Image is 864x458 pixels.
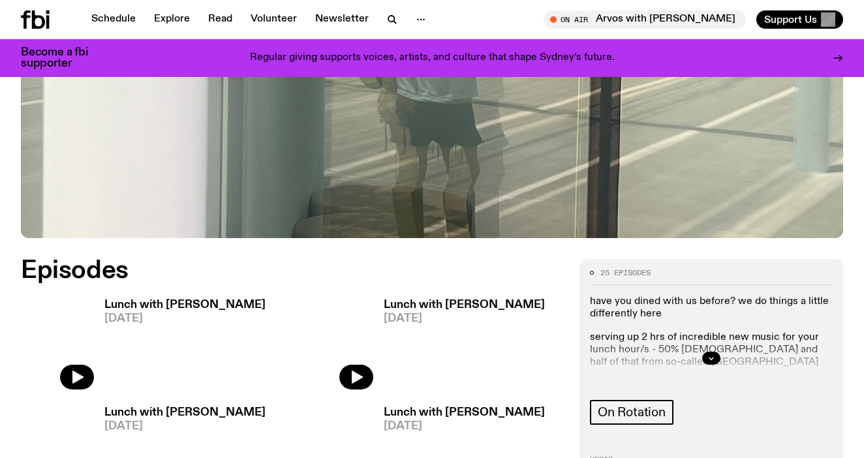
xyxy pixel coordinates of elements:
a: Volunteer [243,10,305,29]
span: Support Us [764,14,817,25]
span: [DATE] [384,421,545,432]
h3: Lunch with [PERSON_NAME] [384,299,545,311]
h3: Become a fbi supporter [21,47,104,69]
h3: Lunch with [PERSON_NAME] [384,407,545,418]
button: On AirArvos with [PERSON_NAME] [544,10,746,29]
span: [DATE] [104,421,266,432]
span: [DATE] [384,313,545,324]
h3: Lunch with [PERSON_NAME] [104,407,266,418]
a: On Rotation [590,400,673,425]
button: Support Us [756,10,843,29]
a: Lunch with [PERSON_NAME][DATE] [94,299,266,390]
a: Newsletter [307,10,377,29]
a: Schedule [84,10,144,29]
p: have you dined with us before? we do things a little differently here [590,296,833,320]
span: On Rotation [598,405,666,420]
a: Explore [146,10,198,29]
a: Read [200,10,240,29]
h3: Lunch with [PERSON_NAME] [104,299,266,311]
p: serving up 2 hrs of incredible new music for your lunch hour/s - 50% [DEMOGRAPHIC_DATA] and half ... [590,331,833,369]
span: 25 episodes [600,269,651,277]
a: Lunch with [PERSON_NAME][DATE] [373,299,545,390]
p: Regular giving supports voices, artists, and culture that shape Sydney’s future. [250,52,615,64]
span: [DATE] [104,313,266,324]
h2: Episodes [21,259,564,282]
